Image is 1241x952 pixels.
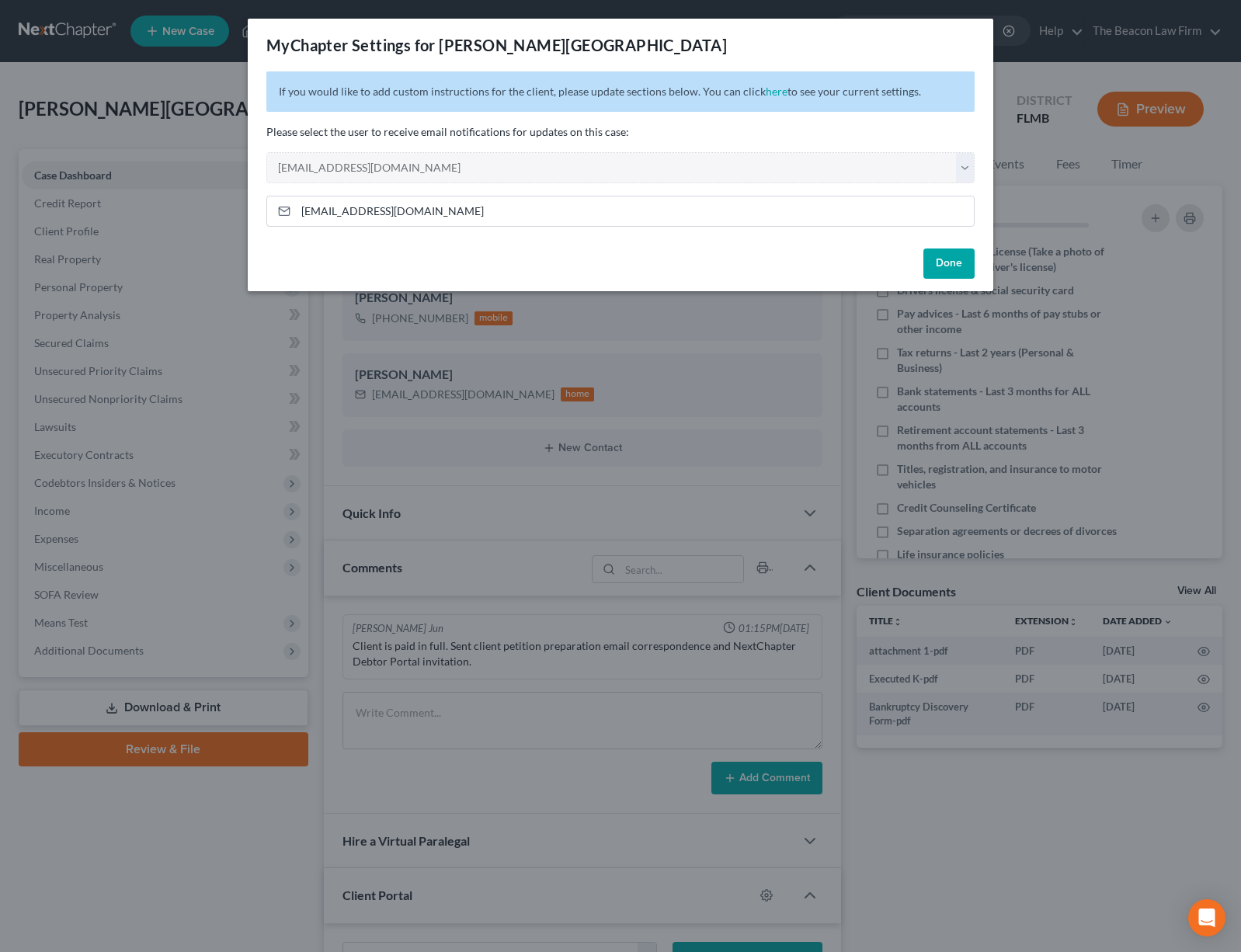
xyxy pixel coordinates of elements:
[703,85,921,98] span: You can click to see your current settings.
[923,248,975,280] button: Done
[296,196,974,226] input: Enter email...
[766,85,787,98] a: here
[279,85,700,98] span: If you would like to add custom instructions for the client, please update sections below.
[266,124,975,140] p: Please select the user to receive email notifications for updates on this case:
[1188,899,1225,936] div: Open Intercom Messenger
[266,34,727,56] div: MyChapter Settings for [PERSON_NAME][GEOGRAPHIC_DATA]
